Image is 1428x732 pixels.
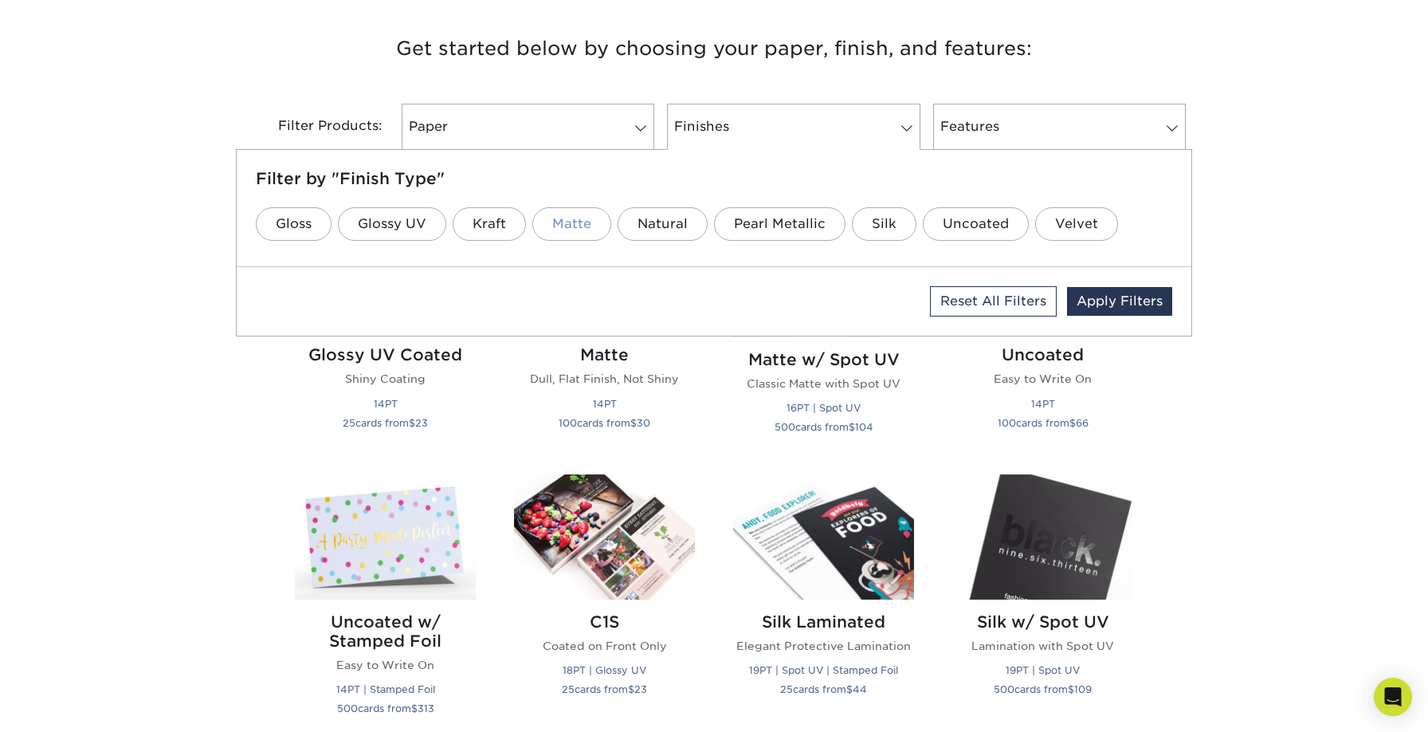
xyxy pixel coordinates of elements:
h3: Get started below by choosing your paper, finish, and features: [248,13,1180,85]
span: 500 [994,683,1014,695]
a: Kraft [453,207,526,241]
a: Pearl Metallic [714,207,845,241]
span: 66 [1076,417,1089,429]
img: C1S Postcards [514,474,695,600]
span: 23 [415,417,428,429]
img: Silk Laminated Postcards [733,474,914,600]
div: Filter Products: [236,104,395,150]
p: Classic Matte with Spot UV [733,376,914,392]
h2: Matte [514,345,695,364]
small: 14PT [1031,398,1055,410]
h2: Glossy UV Coated [295,345,476,364]
span: $ [630,417,637,429]
span: 44 [853,683,867,695]
span: $ [628,683,634,695]
small: cards from [994,683,1092,695]
span: 25 [562,683,575,695]
a: Paper [402,104,654,150]
p: Easy to Write On [952,371,1133,387]
a: Glossy UV [338,207,446,241]
p: Dull, Flat Finish, Not Shiny [514,371,695,387]
h2: Uncoated [952,345,1133,364]
span: 104 [855,421,873,433]
small: 14PT | Stamped Foil [336,683,435,695]
h2: Uncoated w/ Stamped Foil [295,612,476,651]
a: Finishes [667,104,920,150]
span: $ [849,421,855,433]
small: 18PT | Glossy UV [563,664,646,676]
small: 16PT | Spot UV [787,402,861,414]
small: 14PT [374,398,398,410]
h2: Matte w/ Spot UV [733,350,914,369]
p: Coated on Front Only [514,638,695,654]
small: cards from [998,417,1089,429]
span: 25 [343,417,355,429]
small: 19PT | Spot UV | Stamped Foil [749,664,898,676]
a: Velvet [1035,207,1118,241]
p: Easy to Write On [295,657,476,673]
h2: Silk w/ Spot UV [952,612,1133,632]
span: 109 [1074,683,1092,695]
p: Lamination with Spot UV [952,638,1133,654]
small: 19PT | Spot UV [1006,664,1080,676]
span: 100 [998,417,1016,429]
a: Reset All Filters [930,286,1057,317]
small: cards from [780,683,867,695]
small: cards from [562,683,647,695]
span: 100 [559,417,577,429]
p: Shiny Coating [295,371,476,387]
a: Uncoated [923,207,1029,241]
span: $ [411,702,418,714]
img: Uncoated w/ Stamped Foil Postcards [295,474,476,600]
span: 23 [634,683,647,695]
small: cards from [775,421,873,433]
span: 25 [780,683,793,695]
span: 30 [637,417,650,429]
a: Silk [852,207,916,241]
h2: Silk Laminated [733,612,914,632]
span: $ [1069,417,1076,429]
h2: C1S [514,612,695,632]
a: Features [933,104,1186,150]
a: Gloss [256,207,331,241]
span: 500 [337,702,358,714]
p: Elegant Protective Lamination [733,638,914,654]
span: 313 [418,702,434,714]
span: $ [1068,683,1074,695]
span: $ [409,417,415,429]
img: Silk w/ Spot UV Postcards [952,474,1133,600]
h5: Filter by "Finish Type" [256,169,1172,188]
small: cards from [343,417,428,429]
small: cards from [337,702,434,714]
a: Natural [618,207,708,241]
span: 500 [775,421,795,433]
span: $ [846,683,853,695]
small: cards from [559,417,650,429]
a: Apply Filters [1067,287,1172,316]
div: Open Intercom Messenger [1374,678,1412,716]
a: Matte [532,207,611,241]
small: 14PT [593,398,617,410]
